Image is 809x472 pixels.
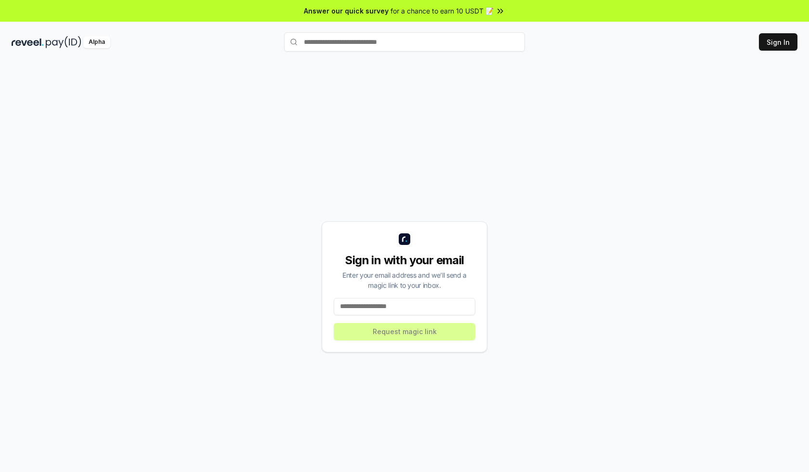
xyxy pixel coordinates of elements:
[334,270,475,290] div: Enter your email address and we’ll send a magic link to your inbox.
[12,36,44,48] img: reveel_dark
[391,6,494,16] span: for a chance to earn 10 USDT 📝
[759,33,797,51] button: Sign In
[46,36,81,48] img: pay_id
[304,6,389,16] span: Answer our quick survey
[83,36,110,48] div: Alpha
[399,233,410,245] img: logo_small
[334,253,475,268] div: Sign in with your email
